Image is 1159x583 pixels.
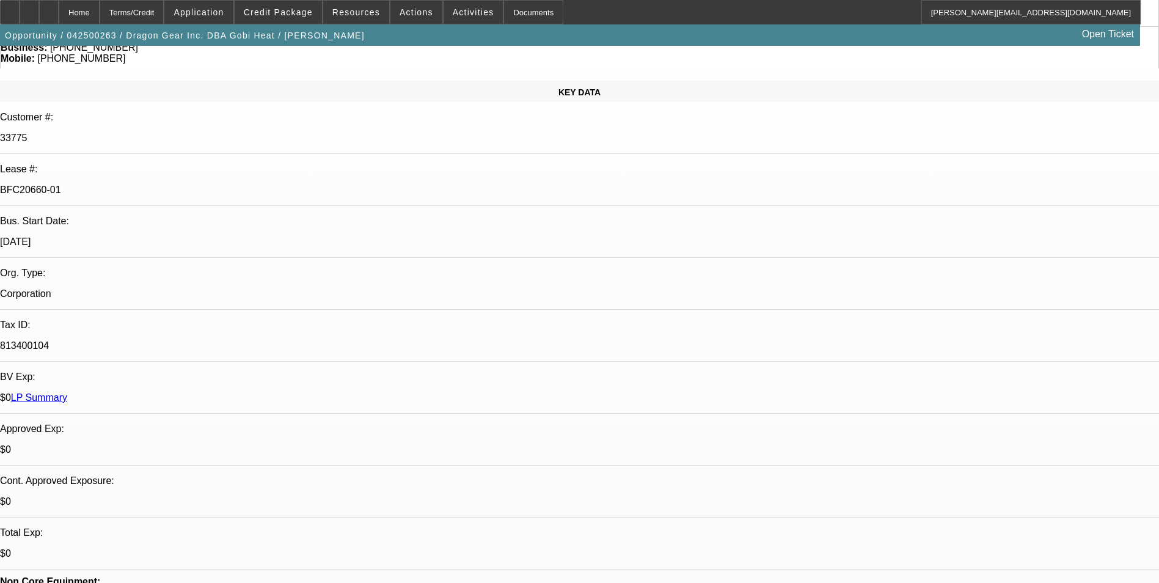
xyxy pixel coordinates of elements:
strong: Mobile: [1,53,35,64]
button: Resources [323,1,389,24]
button: Application [164,1,233,24]
span: Activities [453,7,494,17]
a: LP Summary [11,392,67,403]
span: KEY DATA [558,87,601,97]
button: Credit Package [235,1,322,24]
span: Resources [332,7,380,17]
span: Application [174,7,224,17]
button: Actions [390,1,442,24]
span: Opportunity / 042500263 / Dragon Gear Inc. DBA Gobi Heat / [PERSON_NAME] [5,31,365,40]
span: [PHONE_NUMBER] [37,53,125,64]
a: Open Ticket [1077,24,1139,45]
button: Activities [444,1,503,24]
span: Actions [400,7,433,17]
span: Credit Package [244,7,313,17]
